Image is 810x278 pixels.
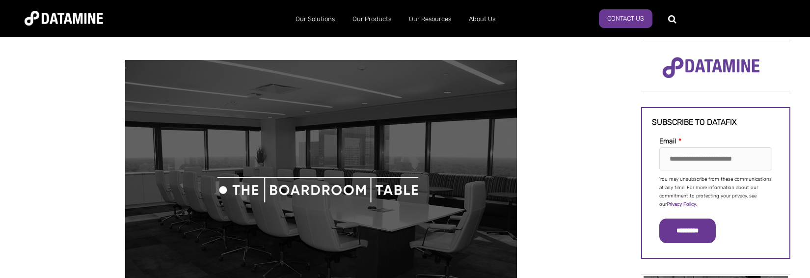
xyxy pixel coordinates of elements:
h3: Subscribe to datafix [652,118,780,127]
a: Contact us [599,9,652,28]
span: Email [659,137,676,145]
a: Our Products [344,6,400,32]
a: Our Solutions [287,6,344,32]
img: Datamine [25,11,103,26]
p: You may unsubscribe from these communications at any time. For more information about our commitm... [659,175,772,209]
img: Datamine Logo No Strapline - Purple [656,51,766,85]
a: Our Resources [400,6,460,32]
a: Privacy Policy [667,201,696,207]
a: About Us [460,6,504,32]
